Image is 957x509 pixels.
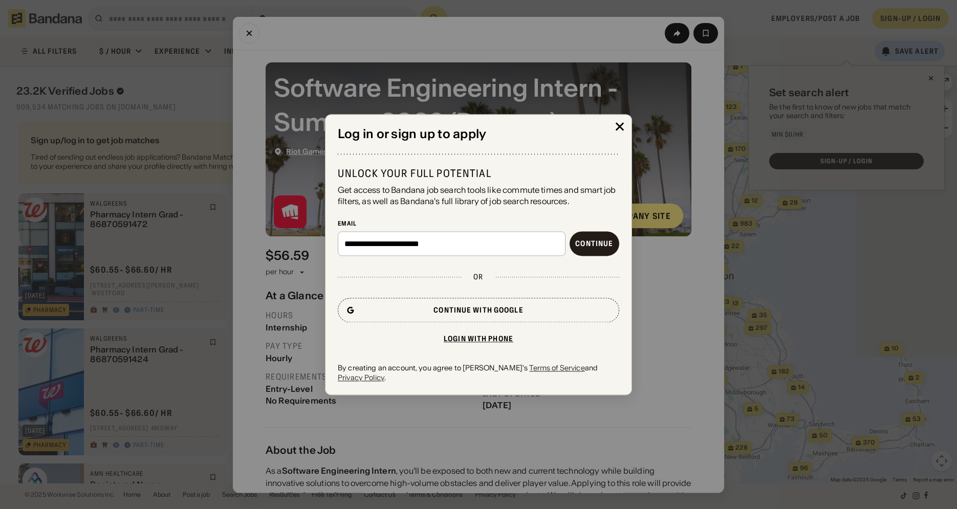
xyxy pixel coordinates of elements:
div: Continue [575,240,613,248]
a: Terms of Service [529,364,584,373]
div: Unlock your full potential [338,167,619,180]
div: Get access to Bandana job search tools like commute times and smart job filters, as well as Banda... [338,184,619,207]
div: Login with phone [444,336,513,343]
div: Log in or sign up to apply [338,127,619,142]
div: or [473,273,483,282]
div: By creating an account, you agree to [PERSON_NAME]'s and . [338,364,619,382]
div: Email [338,219,619,228]
a: Privacy Policy [338,373,384,382]
div: Continue with Google [433,307,523,314]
